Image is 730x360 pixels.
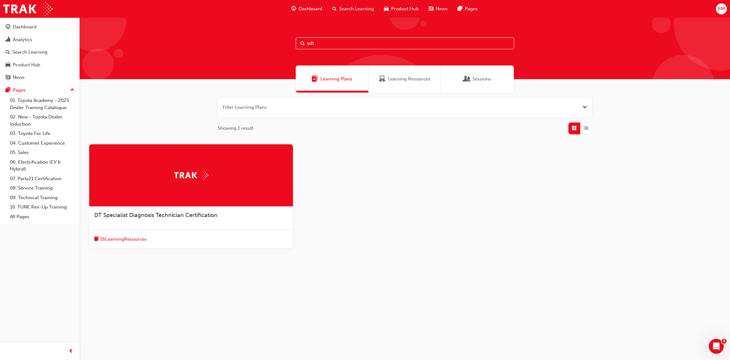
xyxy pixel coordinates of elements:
[13,74,25,81] div: News
[2,20,77,84] button: DashboardAnalyticsSearch LearningProduct HubNews
[716,3,727,14] button: BM
[709,339,724,354] iframe: Intercom live chat
[6,88,10,93] span: pages-icon
[339,5,374,12] span: Search Learning
[388,75,431,83] span: Learning Resources
[464,75,470,83] span: Sessions
[718,5,725,12] span: BM
[465,5,478,12] span: Pages
[7,138,77,148] a: 04. Customer Experience
[100,236,147,243] span: 16 Learning Resources
[218,125,253,132] span: Showing 1 result
[7,174,77,184] a: 07. Parts21 Certification
[384,5,389,13] span: car-icon
[300,40,305,47] span: Search
[13,36,32,43] div: Analytics
[2,21,77,33] a: Dashboard
[2,46,77,58] a: Search Learning
[722,339,727,344] span: 1
[424,2,453,15] a: news-iconNews
[368,65,441,93] a: Learning ResourcesLearning Resources
[291,5,296,13] span: guage-icon
[7,148,77,157] a: 05. Sales
[7,157,77,174] a: 06. Electrification (EV & Hybrid)
[12,49,47,56] div: Search Learning
[89,144,293,248] a: TrakDT Specialist Diagnosis Technician Certificationbook-icon16LearningResources
[13,61,40,69] div: Product Hub
[391,5,419,12] span: Product Hub
[7,193,77,203] a: 09. Technical Training
[2,59,77,71] a: Product Hub
[299,5,322,12] span: Dashboard
[6,75,10,80] span: news-icon
[6,62,10,68] span: car-icon
[453,2,483,15] a: pages-iconPages
[584,125,588,132] span: List
[94,212,217,218] span: DT Specialist Diagnosis Technician Certification
[174,170,208,180] img: Trak
[436,5,448,12] span: News
[312,75,318,83] span: Learning Plans
[7,212,77,222] a: All Pages
[7,112,77,129] a: 02. New - Toyota Dealer Induction
[379,75,385,83] span: Learning Resources
[94,235,147,243] button: book-icon16LearningResources
[94,235,99,243] span: book-icon
[458,5,462,13] span: pages-icon
[296,37,514,49] input: Search...
[70,86,75,94] span: up-icon
[582,104,587,111] button: Open the filter
[2,84,77,96] button: Pages
[7,202,77,212] a: 10. TUNE Rev-Up Training
[6,24,10,30] span: guage-icon
[320,75,352,83] span: Learning Plans
[7,129,77,138] a: 03. Toyota For Life
[296,65,368,93] a: Learning PlansLearning Plans
[69,348,73,355] span: prev-icon
[2,34,77,46] a: Analytics
[327,2,379,15] a: search-iconSearch Learning
[13,87,26,94] div: Pages
[6,37,10,43] span: chart-icon
[2,72,77,83] a: News
[286,2,327,15] a: guage-iconDashboard
[6,50,10,55] span: search-icon
[7,96,77,112] a: 01. Toyota Academy - 2025 Dealer Training Catalogue
[441,65,514,93] a: SessionsSessions
[3,2,53,16] img: Trak
[7,183,77,193] a: 08. Service Training
[13,23,36,31] div: Dashboard
[572,125,577,132] span: Grid
[429,5,433,13] span: news-icon
[473,75,491,83] span: Sessions
[332,5,337,13] span: search-icon
[379,2,424,15] a: car-iconProduct Hub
